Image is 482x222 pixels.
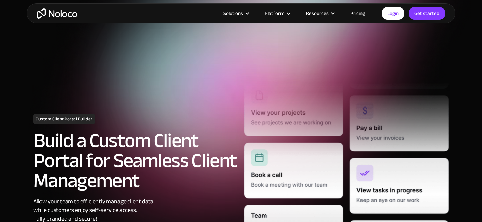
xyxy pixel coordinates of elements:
[223,9,243,18] div: Solutions
[215,9,256,18] div: Solutions
[342,9,374,18] a: Pricing
[306,9,329,18] div: Resources
[382,7,404,20] a: Login
[33,114,95,124] h1: Custom Client Portal Builder
[256,9,298,18] div: Platform
[37,8,77,19] a: home
[33,131,238,191] h2: Build a Custom Client Portal for Seamless Client Management
[265,9,284,18] div: Platform
[298,9,342,18] div: Resources
[409,7,445,20] a: Get started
